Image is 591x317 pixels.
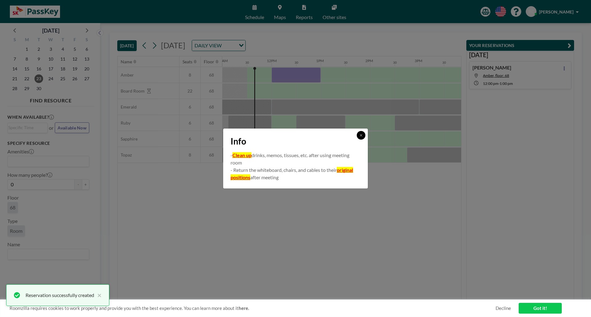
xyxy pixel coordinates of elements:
span: Roomzilla requires cookies to work properly and provide you with the best experience. You can lea... [10,305,496,311]
p: - drinks, memos, tissues, etc. after using meeting room [231,152,360,166]
div: Reservation successfully created [26,291,94,299]
a: here. [239,305,249,311]
button: close [94,291,102,299]
a: Decline [496,305,511,311]
u: Clean up [232,152,251,158]
span: Info [231,136,246,147]
a: Got it! [519,303,562,314]
p: - Return the whiteboard, chairs, and cables to their after meeting [231,166,360,181]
